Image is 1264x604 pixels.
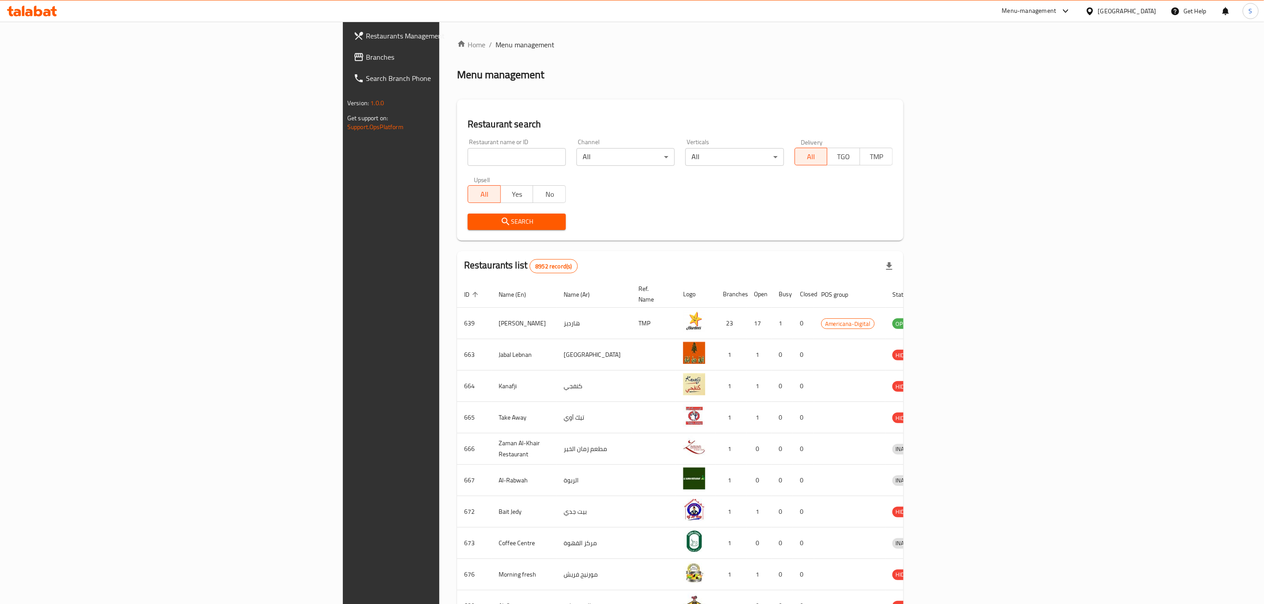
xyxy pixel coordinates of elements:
[464,259,578,273] h2: Restaurants list
[892,289,921,300] span: Status
[772,402,793,433] td: 0
[892,350,919,360] div: HIDDEN
[892,570,919,580] div: HIDDEN
[557,559,631,590] td: مورنيج فريش
[631,308,676,339] td: TMP
[557,308,631,339] td: هارديز
[475,216,559,227] span: Search
[557,402,631,433] td: تيك آوي
[772,528,793,559] td: 0
[530,262,577,271] span: 8952 record(s)
[557,339,631,371] td: [GEOGRAPHIC_DATA]
[683,310,705,333] img: Hardee's
[716,402,747,433] td: 1
[557,433,631,465] td: مطعم زمان الخير
[772,339,793,371] td: 0
[892,538,922,549] div: INACTIVE
[557,528,631,559] td: مركز القهوة
[504,188,530,201] span: Yes
[370,97,384,109] span: 1.0.0
[892,507,919,517] span: HIDDEN
[793,339,814,371] td: 0
[793,281,814,308] th: Closed
[892,538,922,548] span: INACTIVE
[747,339,772,371] td: 1
[683,436,705,458] img: Zaman Al-Khair Restaurant
[892,475,922,485] span: INACTIVE
[892,382,919,392] span: HIDDEN
[747,465,772,496] td: 0
[468,118,893,131] h2: Restaurant search
[683,405,705,427] img: Take Away
[472,188,497,201] span: All
[716,281,747,308] th: Branches
[537,188,562,201] span: No
[716,528,747,559] td: 1
[716,559,747,590] td: 1
[468,185,501,203] button: All
[747,559,772,590] td: 1
[346,25,554,46] a: Restaurants Management
[366,73,547,84] span: Search Branch Phone
[564,289,601,300] span: Name (Ar)
[464,289,481,300] span: ID
[683,499,705,521] img: Bait Jedy
[533,185,566,203] button: No
[638,283,665,305] span: Ref. Name
[822,319,874,329] span: Americana-Digital
[795,148,828,165] button: All
[831,150,857,163] span: TGO
[366,52,547,62] span: Branches
[557,371,631,402] td: كنفجي
[892,413,919,423] span: HIDDEN
[530,259,577,273] div: Total records count
[793,559,814,590] td: 0
[892,381,919,392] div: HIDDEN
[499,289,538,300] span: Name (En)
[747,496,772,528] td: 1
[892,318,914,329] div: OPEN
[346,68,554,89] a: Search Branch Phone
[683,342,705,364] img: Jabal Lebnan
[793,528,814,559] td: 0
[683,373,705,395] img: Kanafji
[457,39,903,50] nav: breadcrumb
[716,308,747,339] td: 23
[772,371,793,402] td: 0
[716,371,747,402] td: 1
[468,214,566,230] button: Search
[747,308,772,339] td: 17
[799,150,824,163] span: All
[474,176,490,183] label: Upsell
[716,339,747,371] td: 1
[821,289,860,300] span: POS group
[747,528,772,559] td: 0
[801,139,823,145] label: Delivery
[683,467,705,489] img: Al-Rabwah
[864,150,889,163] span: TMP
[1249,6,1252,16] span: S
[892,444,922,455] div: INACTIVE
[716,496,747,528] td: 1
[879,256,900,277] div: Export file
[827,148,860,165] button: TGO
[772,465,793,496] td: 0
[793,371,814,402] td: 0
[772,308,793,339] td: 1
[683,562,705,584] img: Morning fresh
[557,465,631,496] td: الربوة
[793,496,814,528] td: 0
[347,121,403,133] a: Support.OpsPlatform
[716,465,747,496] td: 1
[1002,6,1057,16] div: Menu-management
[793,433,814,465] td: 0
[557,496,631,528] td: بيت جدي
[347,97,369,109] span: Version:
[892,444,922,454] span: INACTIVE
[683,530,705,552] img: Coffee Centre
[366,31,547,41] span: Restaurants Management
[747,371,772,402] td: 1
[793,402,814,433] td: 0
